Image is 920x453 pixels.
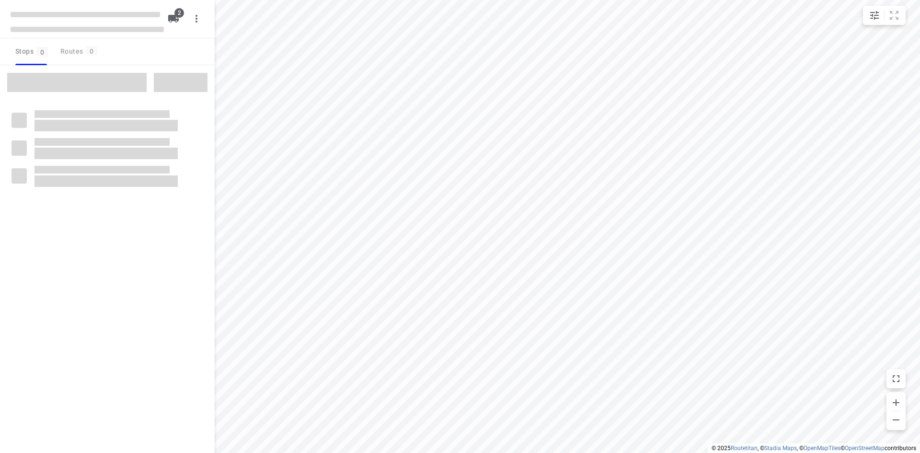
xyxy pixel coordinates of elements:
[712,445,916,452] li: © 2025 , © , © © contributors
[865,6,884,25] button: Map settings
[863,6,906,25] div: small contained button group
[731,445,758,452] a: Routetitan
[804,445,840,452] a: OpenMapTiles
[764,445,797,452] a: Stadia Maps
[845,445,885,452] a: OpenStreetMap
